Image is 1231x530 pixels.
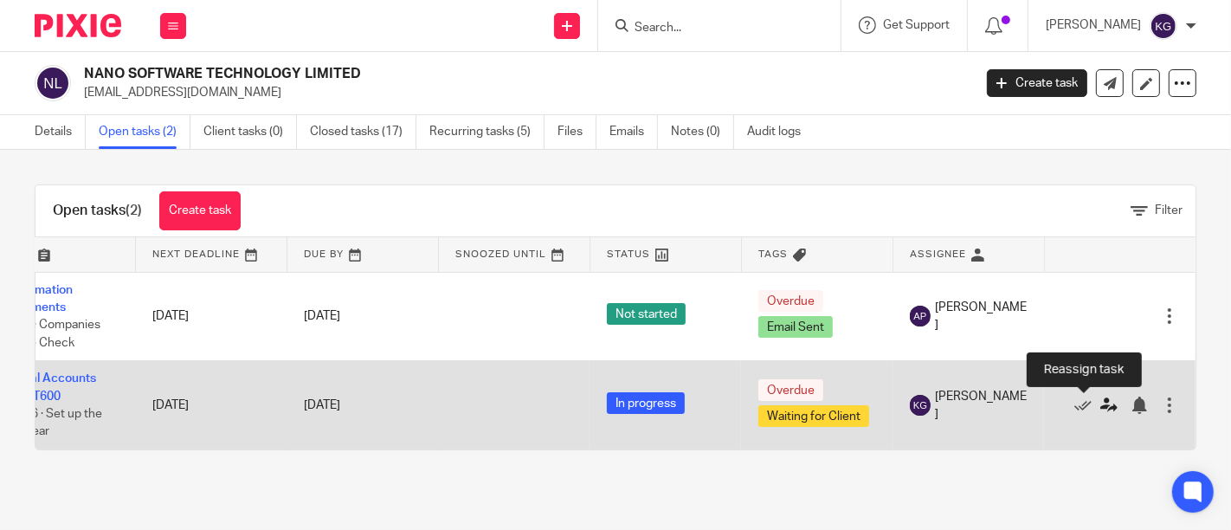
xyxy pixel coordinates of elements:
a: Files [557,115,596,149]
img: Pixie [35,14,121,37]
span: [DATE] [304,310,340,322]
a: Details [35,115,86,149]
a: Recurring tasks (5) [429,115,545,149]
a: Audit logs [747,115,814,149]
span: Status [608,249,651,259]
a: Create task [987,69,1087,97]
a: Notes (0) [671,115,734,149]
span: (2) [126,204,142,217]
span: 1 of 16 · Set up the new year [1,408,102,438]
span: Get Support [883,19,950,31]
p: [PERSON_NAME] [1046,16,1141,34]
span: [PERSON_NAME] [935,299,1027,334]
a: Annual Accounts and CT600 [1,372,96,402]
a: Mark as done [1074,397,1100,414]
td: [DATE] [135,361,287,449]
span: Overdue [758,290,823,312]
span: In progress [607,392,685,414]
h2: NANO SOFTWARE TECHNOLOGY LIMITED [84,65,785,83]
td: [DATE] [135,272,287,361]
span: Snoozed Until [456,249,547,259]
a: Emails [609,115,658,149]
span: 2 of 6 · Companies House Check [1,319,100,349]
img: svg%3E [1150,12,1177,40]
input: Search [633,21,789,36]
span: Filter [1155,204,1183,217]
span: Waiting for Client [758,405,869,427]
a: Closed tasks (17) [310,115,416,149]
img: svg%3E [910,306,931,326]
span: Email Sent [758,316,833,338]
p: [EMAIL_ADDRESS][DOMAIN_NAME] [84,84,961,101]
span: Not started [607,303,686,325]
span: Tags [759,249,789,259]
img: svg%3E [910,395,931,416]
a: Create task [159,191,241,230]
span: [DATE] [304,399,340,411]
span: [PERSON_NAME] [935,388,1027,423]
a: Open tasks (2) [99,115,190,149]
span: Overdue [758,379,823,401]
a: Client tasks (0) [203,115,297,149]
img: svg%3E [35,65,71,101]
a: Confirmation Statements [1,284,73,313]
h1: Open tasks [53,202,142,220]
